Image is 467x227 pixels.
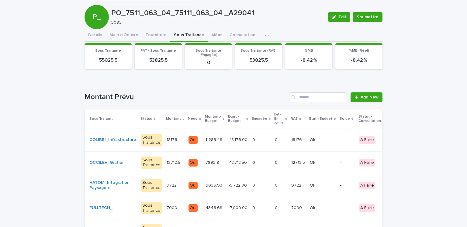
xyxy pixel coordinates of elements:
p: 3093 [111,20,321,25]
p: 4346.69 [206,204,224,211]
a: HATOM_Intégration Paysagère [89,180,136,191]
div: Oui [189,182,198,189]
tr: COLIBRI_Infrastructure Sous Traitance1817618176 Oui11286.4911286.49 -18,176.00-18,176.00 00 00 18... [85,129,454,151]
p: 0 [189,60,228,66]
p: Ok [310,182,317,188]
p: 0 [252,204,256,211]
tr: FULLTECH_ Sous Traitance70007000 Oui4346.694346.69 -7,000.00-7,000.00 00 00 70007000 OkOk -A Fair... [85,197,454,219]
p: 0 [275,159,279,165]
p: 18176 [167,136,178,143]
p: -8.42 % [339,57,379,63]
button: Aléas [208,29,226,42]
div: Sous Traitance [141,179,162,192]
p: PO_7511_063_04_75111_063_04 _A29041 [111,9,323,18]
button: Soumettre [353,12,382,22]
div: Oui [189,159,198,167]
a: FULLTECH_ [89,205,112,211]
span: %MB [305,49,313,53]
div: Sous Traitance [141,134,162,146]
p: 7000 [167,204,178,211]
span: Sous Traitante (Engagée) [195,49,221,57]
span: Add New [361,95,379,99]
p: - [340,183,354,188]
p: 12712.5 [167,159,182,165]
p: Engagée [252,115,267,122]
a: COLIBRI_Infrastructure [89,137,136,143]
p: -7,000.00 [229,204,249,211]
p: 0 [275,204,279,211]
p: Status [140,115,152,122]
div: A Faire [359,159,375,167]
p: 11286.49 [206,136,224,143]
p: RAE [291,115,298,122]
p: Ecart - Budget [228,113,245,125]
p: -8.42 % [289,57,329,63]
p: DA-En cours [274,111,284,127]
span: Sous Traitante (RAE) [240,49,277,53]
div: A Faire [359,182,375,189]
div: A Faire [359,204,375,212]
p: -18,176.00 [229,136,249,143]
button: Details [85,29,106,42]
button: Main d'Oeuvre [106,29,142,42]
p: - [340,205,354,211]
span: Soumettre [357,14,379,20]
p: 7000 [291,204,303,211]
p: Ok [310,204,317,211]
button: Consultation [226,29,259,42]
p: 0 [275,136,279,143]
p: Négo [188,115,198,122]
span: Edit [339,15,346,19]
span: PAT - Sous Traitante [140,49,176,53]
h1: Montant Prévu [85,93,287,101]
div: Oui [189,204,198,212]
p: Sous Traitant [89,115,113,122]
p: 0 [252,136,256,143]
span: Sous Traitante [95,49,121,53]
a: OCCILEV_Grutier [89,160,124,165]
p: -12,712.50 [229,159,248,165]
p: Montant-Budget [205,113,221,125]
p: Etat - Budget [309,115,332,122]
tr: HATOM_Intégration Paysagère Sous Traitance97229722 Oui6036.936036.93 -9,722.00-9,722.00 00 00 972... [85,174,454,197]
tr: OCCILEV_Grutier Sous Traitance12712.512712.5 Oui7893.97893.9 -12,712.50-12,712.50 00 00 12712.512... [85,151,454,174]
p: 0 [252,159,256,165]
input: Search [289,92,347,102]
span: %MB (Réel) [349,49,369,53]
button: Edit [328,12,350,22]
div: Sous Traitance [141,202,162,215]
button: Sous Traitance [170,29,208,42]
p: 53825.5 [138,57,178,63]
p: 6036.93 [206,182,223,188]
a: Add New [351,92,382,102]
p: 7893.9 [206,159,220,165]
div: Oui [189,136,198,144]
p: 53825.5 [239,57,278,63]
p: Solde [340,115,350,122]
p: 0 [275,182,279,188]
p: Montant [166,115,181,122]
p: - [340,160,354,165]
p: Ok [310,136,317,143]
button: Fourniture [142,29,170,42]
p: 9722 [291,182,303,188]
div: Sous Traitance [141,156,162,169]
p: Ok [310,159,317,165]
p: Statut - Consultation [358,113,383,125]
p: - [340,137,354,143]
p: -9,722.00 [229,182,248,188]
div: A Faire [359,136,375,144]
p: 55025.5 [88,57,128,63]
p: 12712.5 [291,159,306,165]
p: 9722 [167,182,178,188]
p: 0 [252,182,256,188]
p: 18176 [291,136,303,143]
